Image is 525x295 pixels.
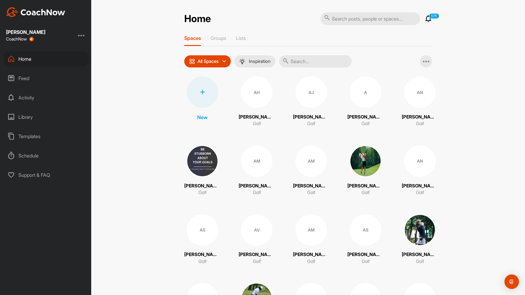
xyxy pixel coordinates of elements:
a: AM[PERSON_NAME]Golf [239,145,275,196]
p: [PERSON_NAME] [293,183,329,190]
p: 575 [429,13,439,19]
a: AJ[PERSON_NAME]Golf [293,76,329,127]
p: New [197,114,208,121]
img: icon [189,58,195,64]
p: [PERSON_NAME] [402,114,438,121]
h2: Home [184,13,211,25]
p: [PERSON_NAME] [347,183,384,190]
div: CoachNow [6,37,34,41]
p: [PERSON_NAME] [347,251,384,258]
img: menuIcon [239,58,245,64]
div: AM [241,145,272,177]
p: Golf [253,120,261,127]
div: AM [295,214,327,246]
div: AN [404,76,436,108]
div: Library [3,109,89,125]
div: AH [241,76,272,108]
p: [PERSON_NAME] [293,114,329,121]
img: square_90ca70d9d62dd92e3c638db67d6e86f8.jpg [187,145,218,177]
a: AN[PERSON_NAME]Golf [402,145,438,196]
p: [PERSON_NAME] [239,114,275,121]
div: AS [187,214,218,246]
div: Support & FAQ [3,167,89,183]
div: AN [404,145,436,177]
p: Golf [362,258,370,265]
a: [PERSON_NAME]Golf [184,145,221,196]
div: AS [350,214,381,246]
p: Golf [416,258,424,265]
p: [PERSON_NAME] [184,183,221,190]
p: [PERSON_NAME] [239,251,275,258]
a: [PERSON_NAME]Golf [402,214,438,265]
a: AV[PERSON_NAME]Golf [239,214,275,265]
div: Schedule [3,148,89,163]
a: AM[PERSON_NAME]Golf [293,145,329,196]
div: Feed [3,71,89,86]
a: A[PERSON_NAME]Golf [347,76,384,127]
p: Golf [253,189,261,196]
input: Search posts, people or spaces... [320,12,420,25]
p: Golf [307,120,315,127]
p: Spaces [184,35,201,41]
p: Golf [416,120,424,127]
a: AS[PERSON_NAME]Golf [184,214,221,265]
p: Lists [236,35,246,41]
div: A [350,76,381,108]
p: [PERSON_NAME] [347,114,384,121]
p: Golf [362,120,370,127]
p: All Spaces [198,59,219,64]
p: Golf [362,189,370,196]
input: Search... [279,55,352,67]
p: [PERSON_NAME] [402,251,438,258]
p: Golf [253,258,261,265]
div: Templates [3,129,89,144]
p: Groups [211,35,226,41]
p: Golf [307,189,315,196]
p: [PERSON_NAME] [239,183,275,190]
div: AV [241,214,272,246]
p: [PERSON_NAME] [293,251,329,258]
p: Inspiration [249,59,271,64]
a: AM[PERSON_NAME]Golf [293,214,329,265]
img: square_03f75beab11b7d1fc70b6e773ab571e2.jpg [404,214,436,246]
p: Golf [416,189,424,196]
p: Golf [198,258,207,265]
div: [PERSON_NAME] [6,30,45,34]
p: Golf [307,258,315,265]
div: Home [3,51,89,66]
a: AS[PERSON_NAME]Golf [347,214,384,265]
p: Golf [198,189,207,196]
a: AH[PERSON_NAME]Golf [239,76,275,127]
a: [PERSON_NAME]Golf [347,145,384,196]
div: AM [295,145,327,177]
a: AN[PERSON_NAME]Golf [402,76,438,127]
div: AJ [295,76,327,108]
img: square_24dad1c434f4a172d8ab5a610cdd150f.jpg [350,145,381,177]
p: [PERSON_NAME] [184,251,221,258]
img: CoachNow [6,7,65,17]
div: Open Intercom Messenger [504,274,519,289]
p: [PERSON_NAME] [402,183,438,190]
div: Activity [3,90,89,105]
